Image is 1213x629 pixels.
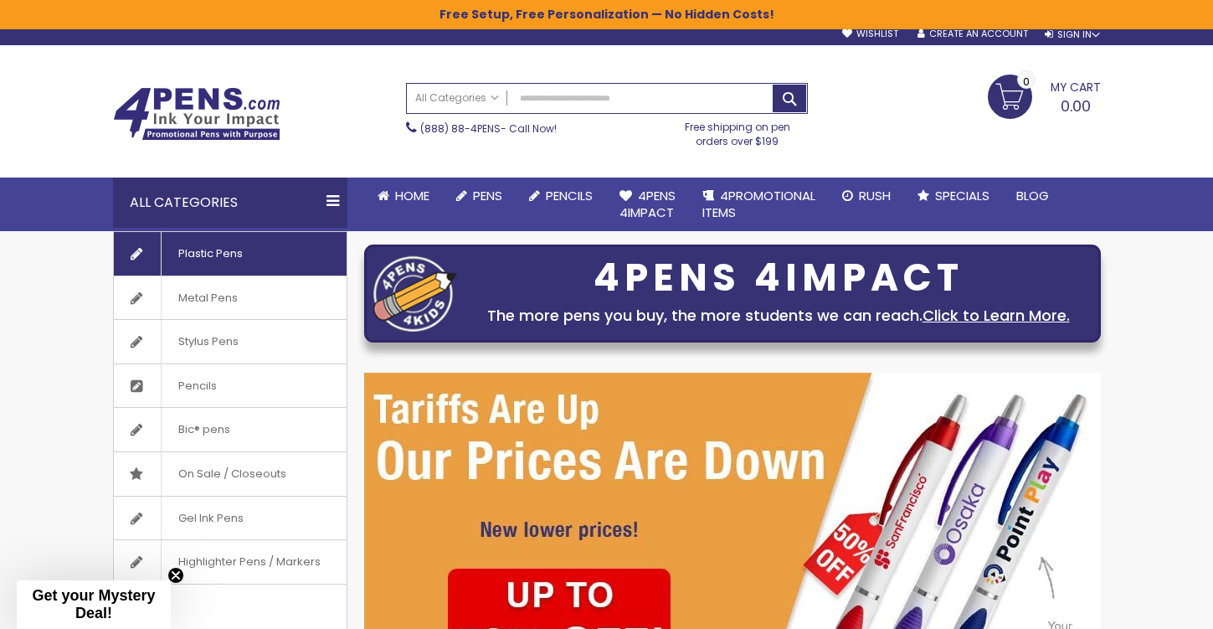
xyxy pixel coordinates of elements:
[114,497,347,540] a: Gel Ink Pens
[113,178,347,228] div: All Categories
[702,187,815,221] span: 4PROMOTIONAL ITEMS
[689,178,829,232] a: 4PROMOTIONALITEMS
[415,91,499,105] span: All Categories
[161,232,260,276] span: Plastic Pens
[546,187,593,204] span: Pencils
[161,320,255,363] span: Stylus Pens
[935,187,989,204] span: Specials
[917,28,1028,40] a: Create an Account
[443,178,516,214] a: Pens
[167,567,184,584] button: Close teaser
[114,540,347,584] a: Highlighter Pens / Markers
[465,304,1092,327] div: The more pens you buy, the more students we can reach.
[988,75,1101,116] a: 0.00 0
[114,452,347,496] a: On Sale / Closeouts
[114,320,347,363] a: Stylus Pens
[473,187,502,204] span: Pens
[1003,178,1062,214] a: Blog
[1061,95,1091,116] span: 0.00
[114,232,347,276] a: Plastic Pens
[829,178,904,214] a: Rush
[904,178,1003,214] a: Specials
[420,121,557,136] span: - Call Now!
[923,305,1070,326] a: Click to Learn More.
[161,276,254,320] span: Metal Pens
[420,121,501,136] a: (888) 88-4PENS
[114,408,347,451] a: Bic® pens
[395,187,429,204] span: Home
[859,187,891,204] span: Rush
[161,497,260,540] span: Gel Ink Pens
[1016,187,1049,204] span: Blog
[114,364,347,408] a: Pencils
[114,276,347,320] a: Metal Pens
[667,114,808,147] div: Free shipping on pen orders over $199
[606,178,689,232] a: 4Pens4impact
[516,178,606,214] a: Pencils
[465,260,1092,296] div: 4PENS 4IMPACT
[161,452,303,496] span: On Sale / Closeouts
[407,84,507,111] a: All Categories
[1045,28,1100,41] div: Sign In
[161,408,247,451] span: Bic® pens
[161,540,337,584] span: Highlighter Pens / Markers
[161,364,234,408] span: Pencils
[364,178,443,214] a: Home
[373,255,457,332] img: four_pen_logo.png
[842,28,898,40] a: Wishlist
[1023,74,1030,90] span: 0
[113,87,280,141] img: 4Pens Custom Pens and Promotional Products
[17,580,171,629] div: Get your Mystery Deal!Close teaser
[619,187,676,221] span: 4Pens 4impact
[32,587,155,621] span: Get your Mystery Deal!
